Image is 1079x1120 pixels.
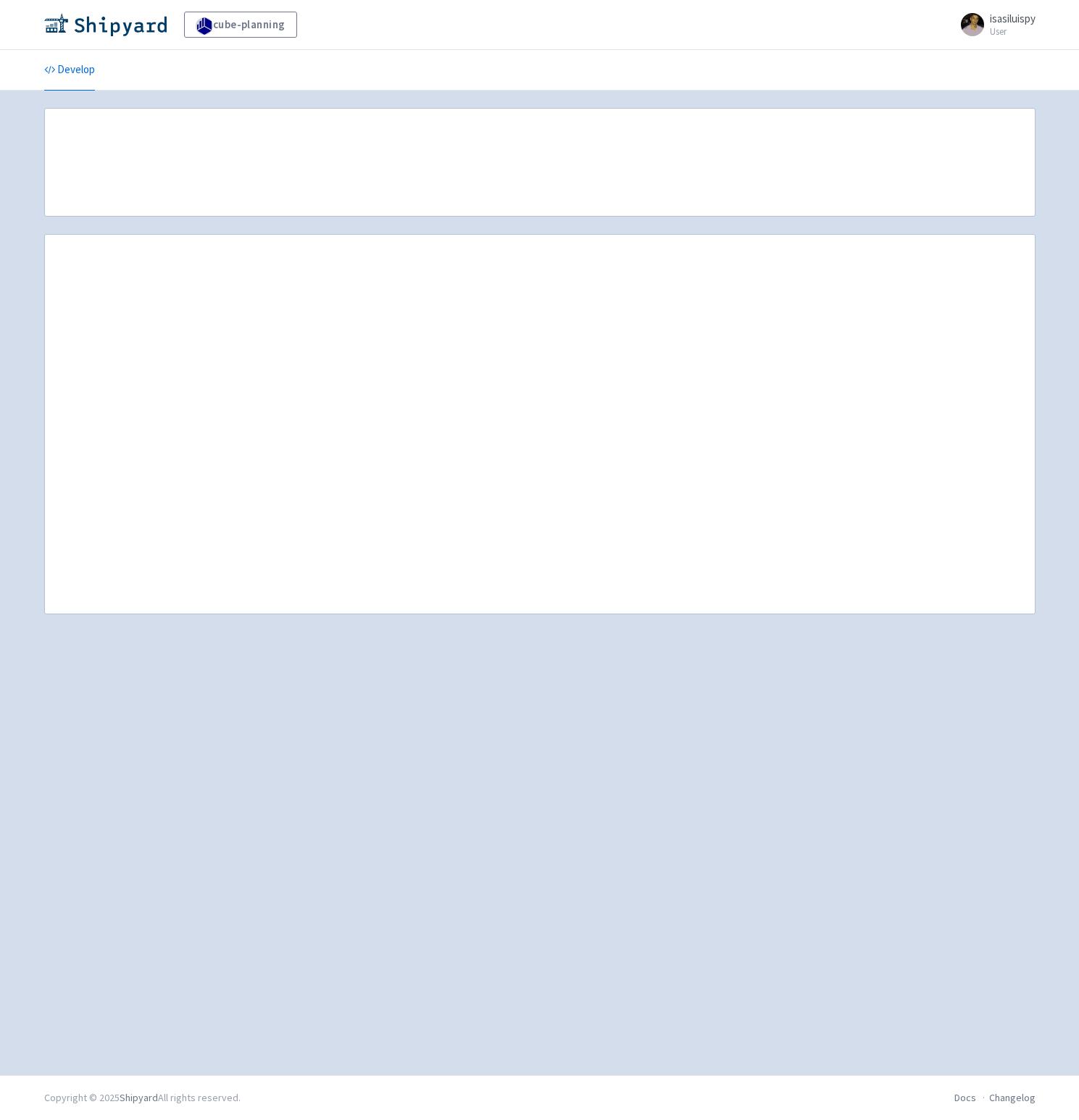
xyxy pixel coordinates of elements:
[44,13,167,36] img: Shipyard logo
[44,50,95,91] a: Develop
[989,1091,1036,1104] a: Changelog
[954,1091,976,1104] a: Docs
[184,12,297,38] a: cube-planning
[952,13,1036,36] a: isasiluispy User
[990,27,1036,36] small: User
[990,12,1036,25] span: isasiluispy
[120,1091,158,1104] a: Shipyard
[44,1090,241,1106] div: Copyright © 2025 All rights reserved.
